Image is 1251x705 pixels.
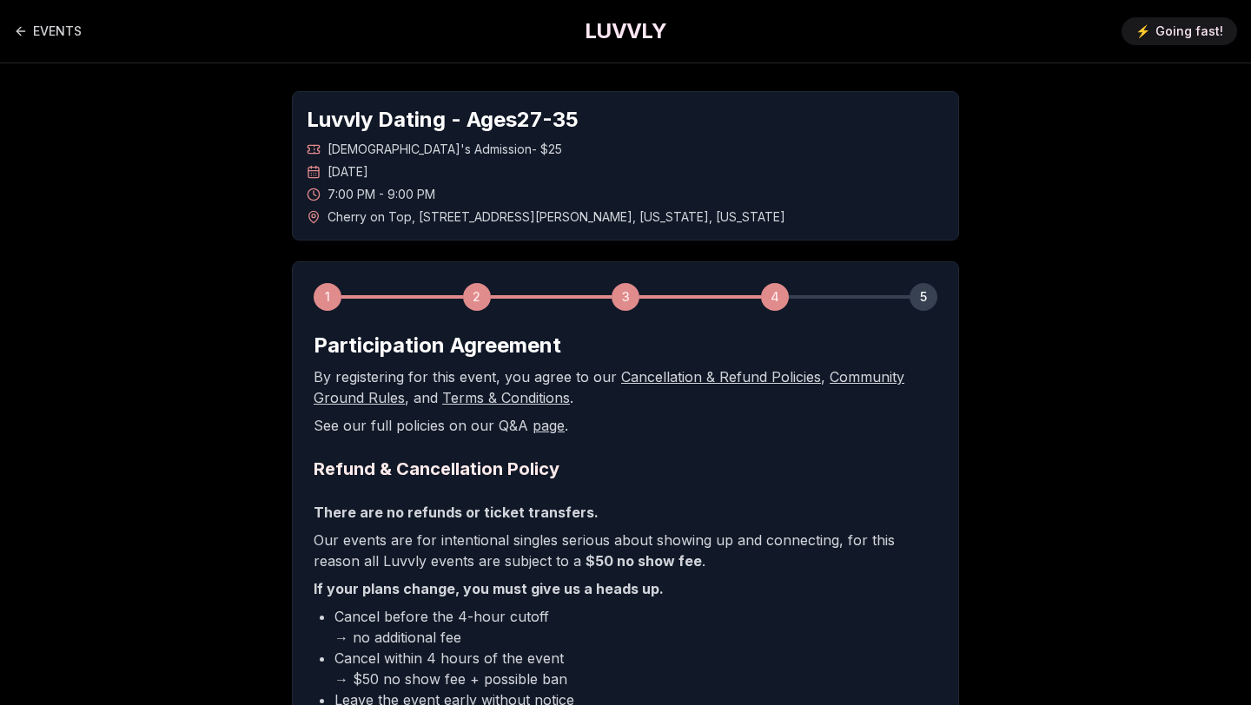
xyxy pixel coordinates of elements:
[314,366,937,408] p: By registering for this event, you agree to our , , and .
[328,163,368,181] span: [DATE]
[314,457,937,481] h2: Refund & Cancellation Policy
[621,368,821,385] a: Cancellation & Refund Policies
[314,415,937,436] p: See our full policies on our Q&A .
[1155,23,1223,40] span: Going fast!
[463,283,491,311] div: 2
[334,606,937,648] li: Cancel before the 4-hour cutoff → no additional fee
[910,283,937,311] div: 5
[314,502,937,523] p: There are no refunds or ticket transfers.
[314,578,937,599] p: If your plans change, you must give us a heads up.
[314,530,937,571] p: Our events are for intentional singles serious about showing up and connecting, for this reason a...
[1135,23,1150,40] span: ⚡️
[612,283,639,311] div: 3
[314,332,937,359] h2: Participation Agreement
[334,648,937,689] li: Cancel within 4 hours of the event → $50 no show fee + possible ban
[586,552,702,570] b: $50 no show fee
[14,14,82,49] a: Back to events
[314,283,341,311] div: 1
[328,208,785,226] span: Cherry on Top , [STREET_ADDRESS][PERSON_NAME] , [US_STATE] , [US_STATE]
[307,106,944,134] h1: Luvvly Dating - Ages 27 - 35
[328,141,562,158] span: [DEMOGRAPHIC_DATA]'s Admission - $25
[442,389,570,406] a: Terms & Conditions
[585,17,666,45] a: LUVVLY
[328,186,435,203] span: 7:00 PM - 9:00 PM
[761,283,789,311] div: 4
[533,417,565,434] a: page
